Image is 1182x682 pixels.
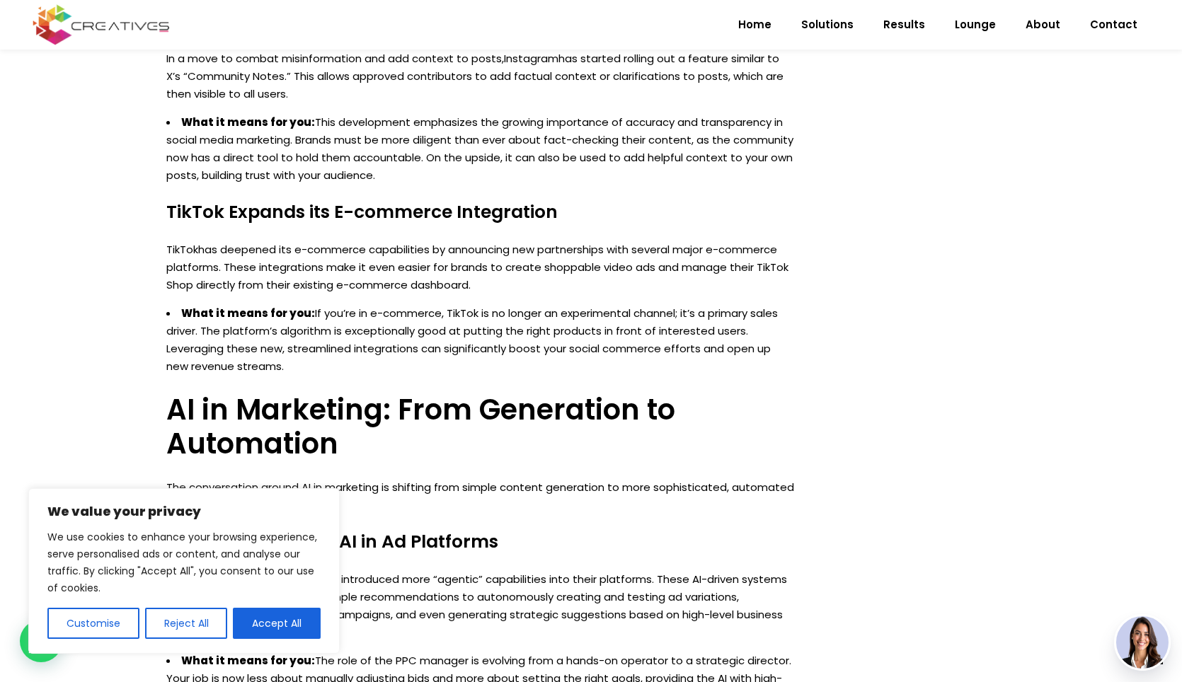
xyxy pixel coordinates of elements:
li: If you’re in e-commerce, TikTok is no longer an experimental channel; it’s a primary sales driver... [166,304,795,375]
strong: What it means for you: [181,115,315,129]
li: This development emphasizes the growing importance of accuracy and transparency in social media m... [166,113,795,184]
a: Results [868,6,940,43]
h4: TikTok Expands its E-commerce Integration [166,202,795,223]
a: Contact [1075,6,1152,43]
button: Customise [47,608,139,639]
button: Reject All [145,608,228,639]
p: Both Google Ads and Meta have introduced more “agentic” capabilities into their platforms. These ... [166,570,795,641]
h4: The Rise of Agentic AI in Ad Platforms [166,531,795,553]
span: Lounge [955,6,996,43]
strong: What it means for you: [181,653,315,668]
img: Creatives [30,3,173,47]
a: TikTok [166,242,198,257]
span: Solutions [801,6,854,43]
p: has deepened its e-commerce capabilities by announcing new partnerships with several major e-comm... [166,241,795,294]
p: In a move to combat misinformation and add context to posts, has started rolling out a feature si... [166,50,795,103]
img: agent [1116,616,1169,669]
span: About [1026,6,1060,43]
a: About [1011,6,1075,43]
p: We use cookies to enhance your browsing experience, serve personalised ads or content, and analys... [47,528,321,596]
div: We value your privacy [28,488,340,654]
span: Contact [1090,6,1137,43]
strong: What it means for you: [181,306,315,320]
a: Home [723,6,786,43]
p: The conversation around AI in marketing is shifting from simple content generation to more sophis... [166,478,795,514]
h3: AI in Marketing: From Generation to Automation [166,393,795,461]
a: Solutions [786,6,868,43]
a: Instagram [504,51,558,66]
a: Lounge [940,6,1011,43]
p: We value your privacy [47,503,321,520]
span: Home [738,6,771,43]
span: Results [883,6,925,43]
button: Accept All [233,608,321,639]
